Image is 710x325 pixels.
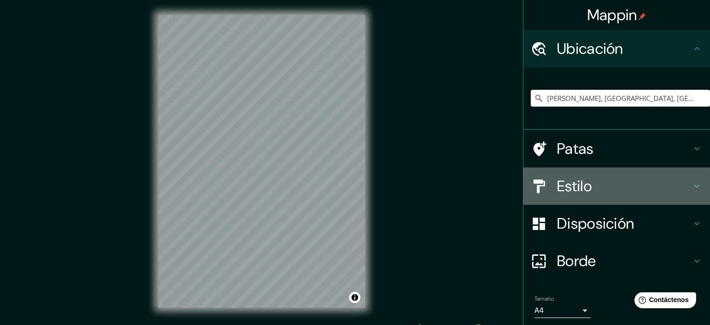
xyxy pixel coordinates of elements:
[534,303,590,318] div: A4
[557,214,634,233] font: Disposición
[523,167,710,205] div: Estilo
[534,295,554,303] font: Tamaño
[557,176,592,196] font: Estilo
[534,305,544,315] font: A4
[349,292,360,303] button: Activar o desactivar atribución
[557,39,623,58] font: Ubicación
[557,251,596,271] font: Borde
[523,30,710,67] div: Ubicación
[523,242,710,280] div: Borde
[523,205,710,242] div: Disposición
[523,130,710,167] div: Patas
[557,139,594,159] font: Patas
[627,289,700,315] iframe: Lanzador de widgets de ayuda
[639,13,646,20] img: pin-icon.png
[531,90,710,107] input: Elige tu ciudad o zona
[587,5,637,25] font: Mappin
[158,15,365,308] canvas: Mapa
